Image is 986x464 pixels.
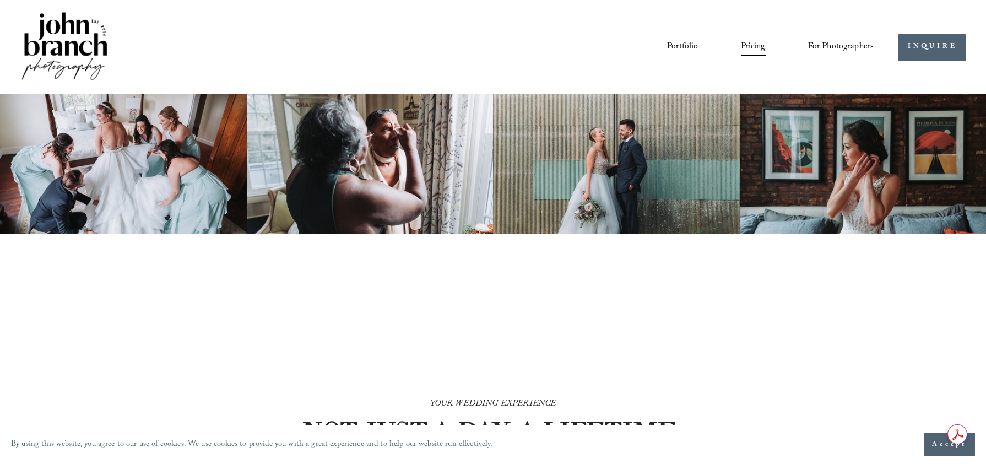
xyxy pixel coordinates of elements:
p: By using this website, you agree to our use of cookies. We use cookies to provide you with a grea... [11,437,493,453]
a: Pricing [741,37,766,56]
img: John Branch IV Photography [20,10,109,84]
span: Accept [932,439,967,450]
img: Woman applying makeup to another woman near a window with floral curtains and autumn flowers. [247,94,494,234]
button: Accept [924,433,975,456]
img: A bride and groom standing together, laughing, with the bride holding a bouquet in front of a cor... [493,94,740,234]
strong: NOT JUST A DAY, A LIFETIME. [302,415,682,447]
a: Portfolio [667,37,698,56]
a: INQUIRE [898,34,966,61]
span: For Photographers [808,39,874,56]
a: folder dropdown [808,37,874,56]
em: YOUR WEDDING EXPERIENCE [430,397,556,412]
